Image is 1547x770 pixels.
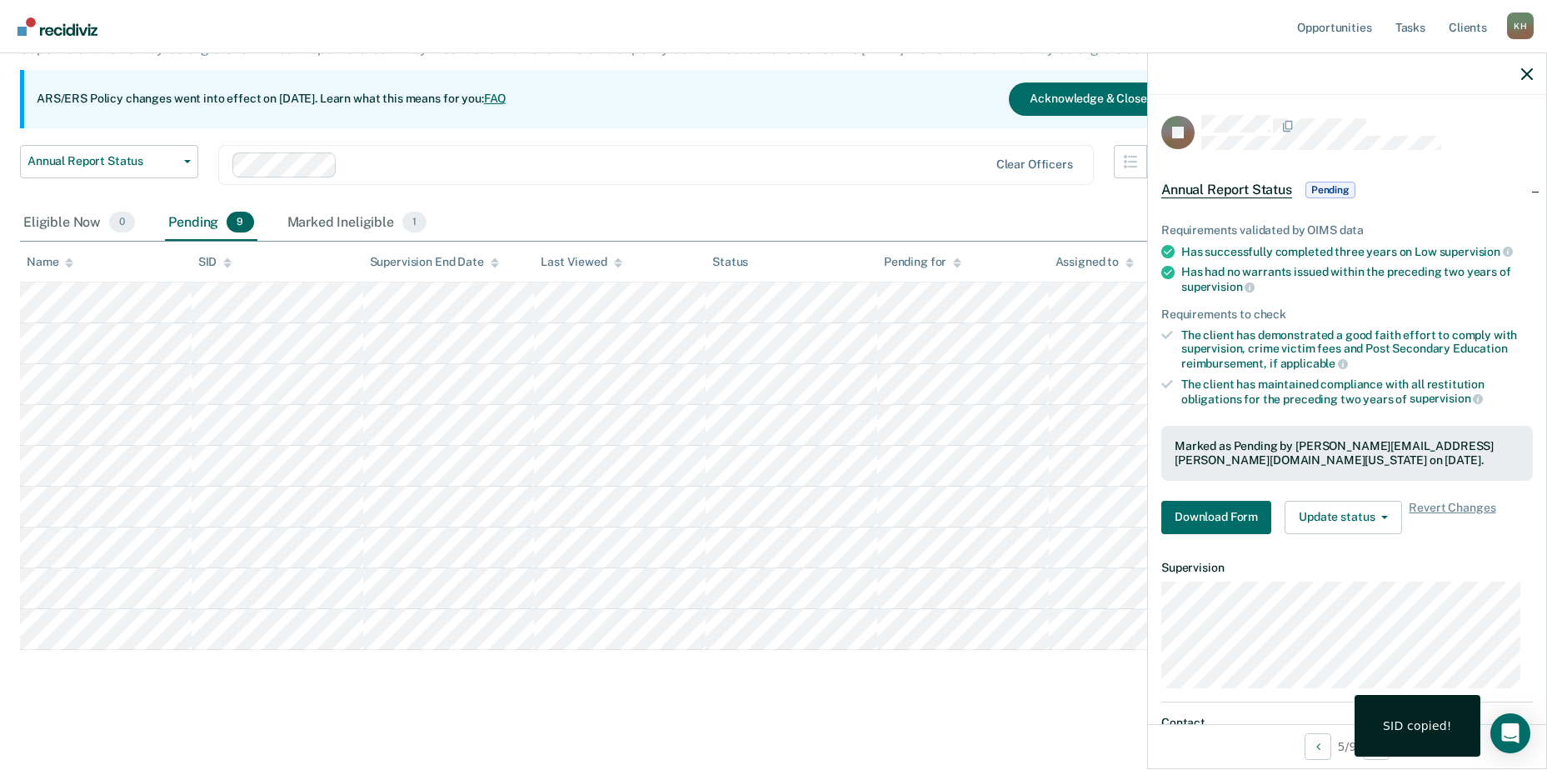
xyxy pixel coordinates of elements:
[1161,501,1271,534] button: Download Form
[165,205,257,242] div: Pending
[1148,163,1546,217] div: Annual Report StatusPending
[1383,718,1452,733] div: SID copied!
[109,212,135,233] span: 0
[1507,12,1534,39] div: K H
[1009,82,1167,116] button: Acknowledge & Close
[27,154,177,168] span: Annual Report Status
[1280,357,1348,370] span: applicable
[1285,501,1402,534] button: Update status
[1440,245,1513,258] span: supervision
[1410,392,1483,405] span: supervision
[1305,182,1355,198] span: Pending
[996,157,1073,172] div: Clear officers
[17,17,97,36] img: Recidiviz
[27,255,73,269] div: Name
[20,41,1164,57] p: Supervision clients may be eligible for Annual Report Status if they meet certain criteria. The o...
[1490,713,1530,753] div: Open Intercom Messenger
[1161,716,1533,730] dt: Contact
[1161,182,1292,198] span: Annual Report Status
[1305,733,1331,760] button: Previous Opportunity
[402,212,427,233] span: 1
[541,255,621,269] div: Last Viewed
[1161,223,1533,237] div: Requirements validated by OIMS data
[227,212,253,233] span: 9
[1161,307,1533,322] div: Requirements to check
[1181,280,1255,293] span: supervision
[370,255,499,269] div: Supervision End Date
[1181,328,1533,371] div: The client has demonstrated a good faith effort to comply with supervision, crime victim fees and...
[1175,439,1520,467] div: Marked as Pending by [PERSON_NAME][EMAIL_ADDRESS][PERSON_NAME][DOMAIN_NAME][US_STATE] on [DATE].
[1181,377,1533,406] div: The client has maintained compliance with all restitution obligations for the preceding two years of
[1409,501,1495,534] span: Revert Changes
[1055,255,1134,269] div: Assigned to
[712,255,748,269] div: Status
[37,91,507,107] p: ARS/ERS Policy changes went into effect on [DATE]. Learn what this means for you:
[1181,265,1533,293] div: Has had no warrants issued within the preceding two years of
[884,255,961,269] div: Pending for
[1161,501,1278,534] a: Navigate to form link
[198,255,232,269] div: SID
[1148,724,1546,768] div: 5 / 9
[1181,244,1533,259] div: Has successfully completed three years on Low
[20,205,138,242] div: Eligible Now
[1507,12,1534,39] button: Profile dropdown button
[778,41,805,57] a: here
[484,92,507,105] a: FAQ
[284,205,431,242] div: Marked Ineligible
[1161,561,1533,575] dt: Supervision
